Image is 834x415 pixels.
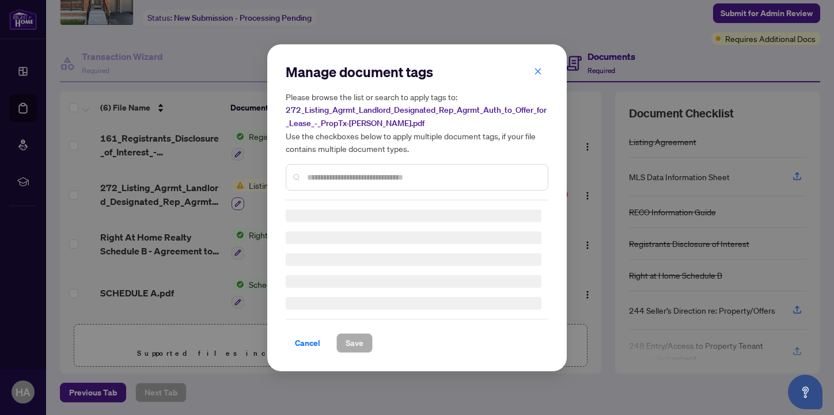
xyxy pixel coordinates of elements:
h5: Please browse the list or search to apply tags to: Use the checkboxes below to apply multiple doc... [286,90,548,155]
span: 272_Listing_Agrmt_Landlord_Designated_Rep_Agrmt_Auth_to_Offer_for_Lease_-_PropTx-[PERSON_NAME].pdf [286,105,547,128]
span: Cancel [295,334,320,352]
h2: Manage document tags [286,63,548,81]
span: close [534,67,542,75]
button: Save [336,333,373,353]
button: Cancel [286,333,329,353]
button: Open asap [788,375,822,409]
